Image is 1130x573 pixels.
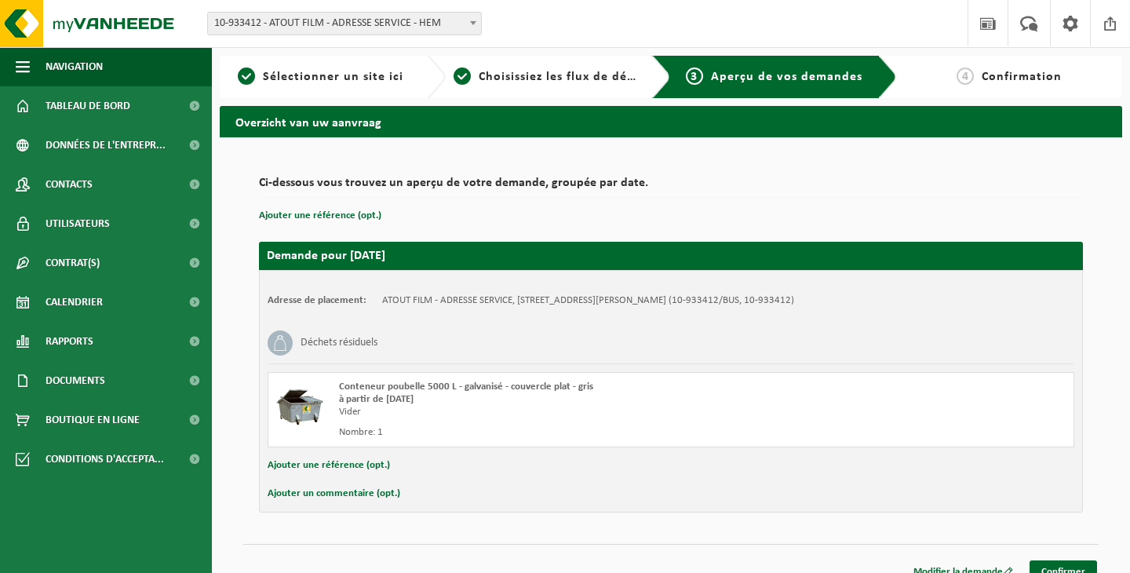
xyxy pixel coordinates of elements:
[228,68,414,86] a: 1Sélectionner un site ici
[301,330,377,356] h3: Déchets résiduels
[982,71,1062,83] span: Confirmation
[339,406,734,418] div: Vider
[957,68,974,85] span: 4
[268,455,390,476] button: Ajouter une référence (opt.)
[259,177,1083,198] h2: Ci-dessous vous trouvez un aperçu de votre demande, groupée par date.
[382,294,794,307] td: ATOUT FILM - ADRESSE SERVICE, [STREET_ADDRESS][PERSON_NAME] (10-933412/BUS, 10-933412)
[711,71,862,83] span: Aperçu de vos demandes
[454,68,640,86] a: 2Choisissiez les flux de déchets et récipients
[46,86,130,126] span: Tableau de bord
[268,484,400,504] button: Ajouter un commentaire (opt.)
[46,440,164,479] span: Conditions d'accepta...
[263,71,403,83] span: Sélectionner un site ici
[339,394,414,404] strong: à partir de [DATE]
[207,12,482,35] span: 10-933412 - ATOUT FILM - ADRESSE SERVICE - HEM
[46,165,93,204] span: Contacts
[259,206,381,226] button: Ajouter une référence (opt.)
[46,243,100,283] span: Contrat(s)
[46,47,103,86] span: Navigation
[46,361,105,400] span: Documents
[267,250,385,262] strong: Demande pour [DATE]
[339,381,593,392] span: Conteneur poubelle 5000 L - galvanisé - couvercle plat - gris
[220,106,1122,137] h2: Overzicht van uw aanvraag
[238,68,255,85] span: 1
[46,204,110,243] span: Utilisateurs
[276,381,323,428] img: WB-5000-GAL-GY-01.png
[268,295,366,305] strong: Adresse de placement:
[208,13,481,35] span: 10-933412 - ATOUT FILM - ADRESSE SERVICE - HEM
[339,426,734,439] div: Nombre: 1
[46,322,93,361] span: Rapports
[686,68,703,85] span: 3
[46,400,140,440] span: Boutique en ligne
[46,126,166,165] span: Données de l'entrepr...
[454,68,471,85] span: 2
[46,283,103,322] span: Calendrier
[479,71,740,83] span: Choisissiez les flux de déchets et récipients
